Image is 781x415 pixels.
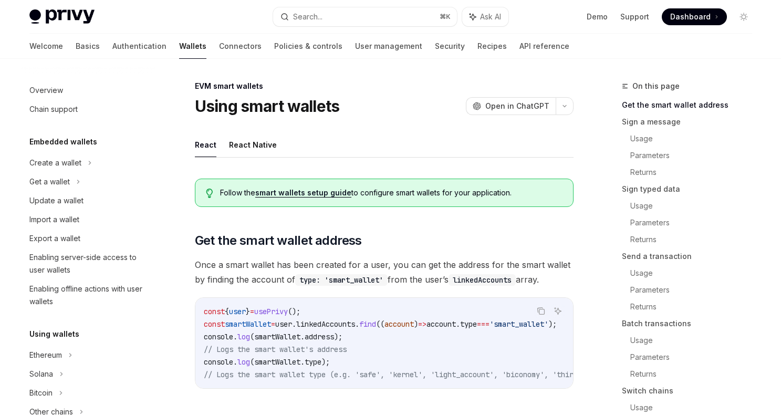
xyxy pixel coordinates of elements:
a: Security [435,34,465,59]
a: Demo [587,12,608,22]
span: === [477,319,490,329]
span: account [426,319,456,329]
h5: Embedded wallets [29,136,97,148]
span: . [355,319,359,329]
code: linkedAccounts [449,274,516,286]
span: . [233,332,237,341]
span: smartWallet [225,319,271,329]
span: ); [548,319,557,329]
a: Get the smart wallet address [622,97,761,113]
h5: Using wallets [29,328,79,340]
span: const [204,319,225,329]
a: Overview [21,81,155,100]
span: log [237,357,250,367]
div: Search... [293,11,322,23]
span: 'smart_wallet' [490,319,548,329]
span: linkedAccounts [296,319,355,329]
div: Enabling server-side access to user wallets [29,251,149,276]
span: . [300,332,305,341]
span: . [292,319,296,329]
span: // Logs the smart wallet's address [204,345,347,354]
span: // Logs the smart wallet type (e.g. 'safe', 'kernel', 'light_account', 'biconomy', 'thirdweb', 'c... [204,370,704,379]
a: Returns [630,298,761,315]
a: Parameters [630,282,761,298]
a: Wallets [179,34,206,59]
a: Import a wallet [21,210,155,229]
a: Export a wallet [21,229,155,248]
button: React Native [229,132,277,157]
span: log [237,332,250,341]
span: const [204,307,225,316]
span: { [225,307,229,316]
a: Batch transactions [622,315,761,332]
span: Follow the to configure smart wallets for your application. [220,188,562,198]
div: Update a wallet [29,194,84,207]
code: type: 'smart_wallet' [295,274,388,286]
div: Create a wallet [29,157,81,169]
button: Ask AI [462,7,508,26]
span: . [233,357,237,367]
a: Recipes [477,34,507,59]
span: } [246,307,250,316]
a: Send a transaction [622,248,761,265]
div: Chain support [29,103,78,116]
button: Search...⌘K [273,7,457,26]
span: (); [288,307,300,316]
span: ⌘ K [440,13,451,21]
span: usePrivy [254,307,288,316]
span: ); [321,357,330,367]
a: Connectors [219,34,262,59]
span: ); [334,332,342,341]
a: smart wallets setup guide [255,188,351,198]
span: account [384,319,414,329]
a: Basics [76,34,100,59]
a: Enabling offline actions with user wallets [21,279,155,311]
button: Open in ChatGPT [466,97,556,115]
span: user [275,319,292,329]
div: EVM smart wallets [195,81,574,91]
span: user [229,307,246,316]
span: . [456,319,460,329]
a: Sign a message [622,113,761,130]
div: Enabling offline actions with user wallets [29,283,149,308]
a: Usage [630,332,761,349]
span: ( [250,357,254,367]
span: find [359,319,376,329]
div: Import a wallet [29,213,79,226]
a: Usage [630,130,761,147]
svg: Tip [206,189,213,198]
a: Enabling server-side access to user wallets [21,248,155,279]
a: Parameters [630,147,761,164]
a: API reference [519,34,569,59]
button: Toggle dark mode [735,8,752,25]
a: Parameters [630,214,761,231]
span: address [305,332,334,341]
span: ( [250,332,254,341]
a: Usage [630,265,761,282]
div: Export a wallet [29,232,80,245]
a: Support [620,12,649,22]
img: light logo [29,9,95,24]
a: Dashboard [662,8,727,25]
a: Chain support [21,100,155,119]
span: = [271,319,275,329]
span: Get the smart wallet address [195,232,362,249]
a: Sign typed data [622,181,761,198]
a: Switch chains [622,382,761,399]
h1: Using smart wallets [195,97,340,116]
div: Overview [29,84,63,97]
span: type [460,319,477,329]
a: User management [355,34,422,59]
button: Ask AI [551,304,565,318]
a: Welcome [29,34,63,59]
div: Ethereum [29,349,62,361]
span: smartWallet [254,332,300,341]
a: Returns [630,164,761,181]
span: type [305,357,321,367]
a: Returns [630,366,761,382]
div: Get a wallet [29,175,70,188]
span: . [300,357,305,367]
span: ) [414,319,418,329]
button: React [195,132,216,157]
span: console [204,357,233,367]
